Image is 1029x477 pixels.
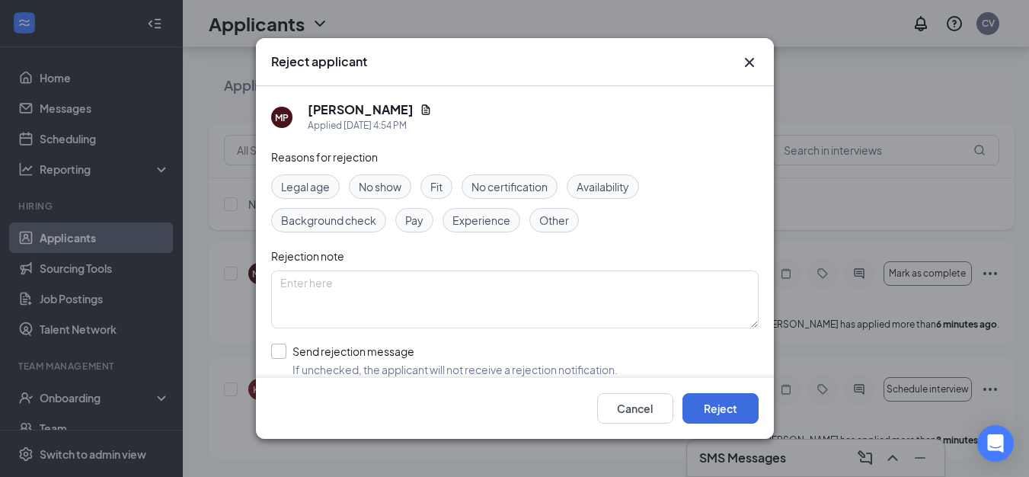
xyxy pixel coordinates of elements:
[308,101,414,118] h5: [PERSON_NAME]
[281,212,376,229] span: Background check
[430,178,443,195] span: Fit
[359,178,401,195] span: No show
[577,178,629,195] span: Availability
[597,393,673,424] button: Cancel
[977,425,1014,462] div: Open Intercom Messenger
[405,212,423,229] span: Pay
[740,53,759,72] svg: Cross
[539,212,569,229] span: Other
[275,111,289,124] div: MP
[271,150,378,164] span: Reasons for rejection
[271,53,367,70] h3: Reject applicant
[682,393,759,424] button: Reject
[471,178,548,195] span: No certification
[271,249,344,263] span: Rejection note
[308,118,432,133] div: Applied [DATE] 4:54 PM
[281,178,330,195] span: Legal age
[452,212,510,229] span: Experience
[420,104,432,116] svg: Document
[740,53,759,72] button: Close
